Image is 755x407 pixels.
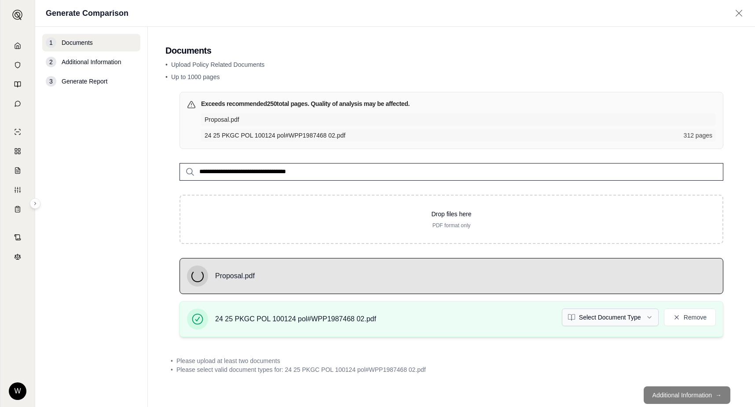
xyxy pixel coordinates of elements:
a: Single Policy [6,123,29,141]
div: 3 [46,76,56,87]
a: Legal Search Engine [6,248,29,265]
span: • [165,73,168,80]
a: Custom Report [6,181,29,199]
span: Up to 1000 pages [171,73,220,80]
a: Policy Comparisons [6,142,29,160]
span: Please upload at least two documents [176,356,280,365]
button: Expand sidebar [30,198,40,209]
a: Contract Analysis [6,229,29,246]
p: Drop files here [194,210,708,218]
div: 2 [46,57,56,67]
h1: Generate Comparison [46,7,128,19]
img: Expand sidebar [12,10,23,20]
div: W [9,382,26,400]
a: Coverage Table [6,200,29,218]
span: Proposal.pdf [215,271,255,281]
span: 24 25 PKGC POL 100124 pol#WPP1987468 02.pdf [205,131,678,140]
span: • [171,356,173,365]
p: PDF format only [194,222,708,229]
span: • [171,365,173,374]
a: Home [6,37,29,55]
h3: Exceeds recommended 250 total pages. Quality of analysis may be affected. [201,99,410,108]
a: Prompt Library [6,76,29,93]
a: Documents Vault [6,56,29,74]
span: 24 25 PKGC POL 100124 pol#WPP1987468 02.pdf [215,314,376,324]
button: Expand sidebar [9,6,26,24]
a: Chat [6,95,29,113]
span: Upload Policy Related Documents [171,61,264,68]
span: Additional Information [62,58,121,66]
h2: Documents [165,44,737,57]
span: Documents [62,38,93,47]
span: Generate Report [62,77,107,86]
span: Please select valid document types for: 24 25 PKGC POL 100124 pol#WPP1987468 02.pdf [176,365,426,374]
span: Proposal.pdf [205,115,707,124]
button: Remove [664,309,716,326]
a: Claim Coverage [6,162,29,179]
span: 312 pages [684,131,712,140]
span: • [165,61,168,68]
div: 1 [46,37,56,48]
